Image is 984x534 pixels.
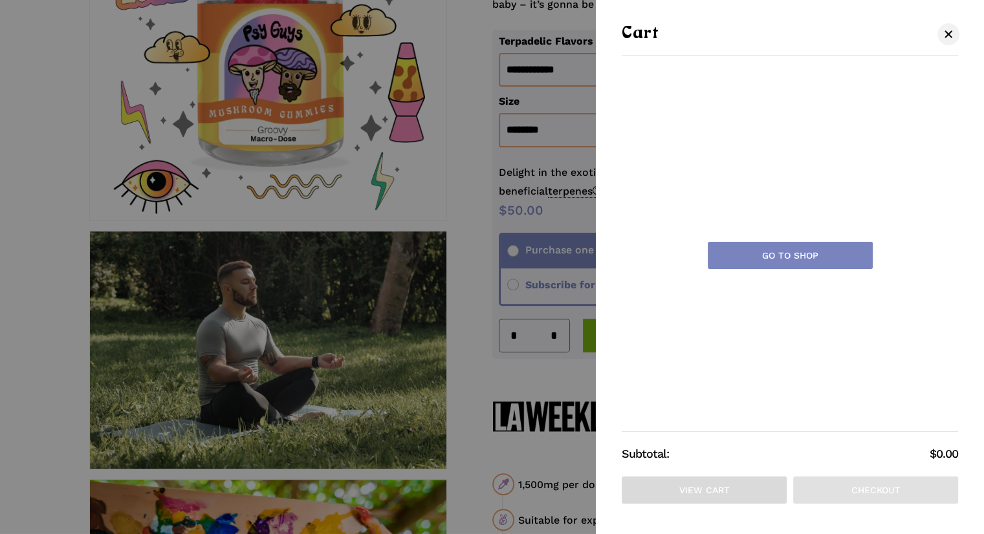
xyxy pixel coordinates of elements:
[622,445,930,464] strong: Subtotal:
[930,447,958,460] bdi: 0.00
[930,447,936,460] span: $
[708,242,873,269] a: Go to shop
[622,26,659,42] span: Cart
[622,213,958,232] span: No products in the cart.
